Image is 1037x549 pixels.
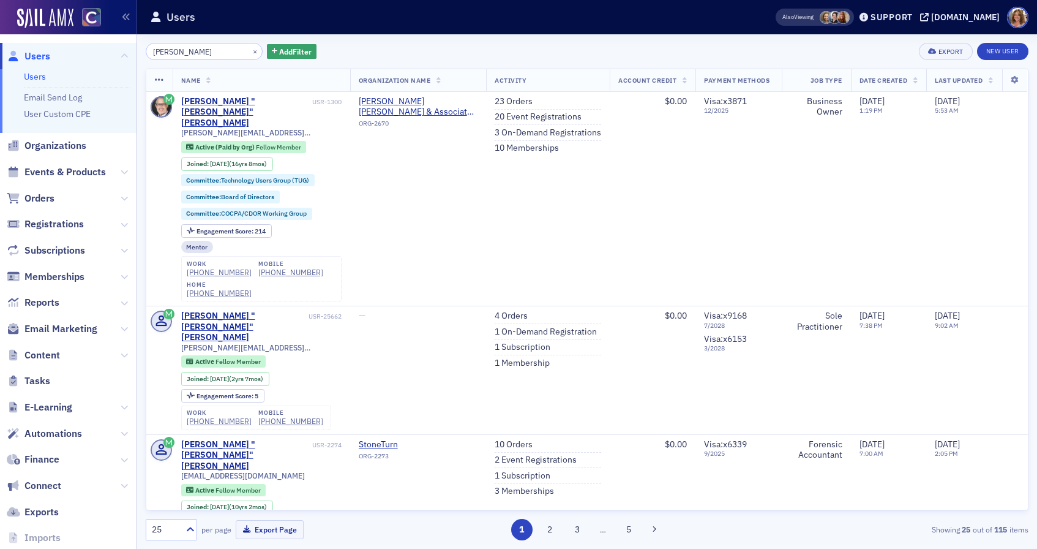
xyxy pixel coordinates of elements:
span: Memberships [24,270,84,284]
a: 1 Subscription [495,471,550,482]
a: [PERSON_NAME] "[PERSON_NAME]" [PERSON_NAME] [181,311,307,343]
div: Business Owner [790,96,842,118]
button: 1 [511,519,533,540]
span: Orders [24,192,54,205]
span: [PERSON_NAME][EMAIL_ADDRESS][DOMAIN_NAME] [181,128,342,137]
a: Exports [7,505,59,519]
span: Exports [24,505,59,519]
span: Date Created [859,76,907,85]
span: Visa : x6339 [704,439,747,450]
a: Connect [7,479,61,493]
a: Registrations [7,218,84,231]
span: Name [181,76,201,85]
span: Registrations [24,218,84,231]
a: 1 On-Demand Registration [495,327,597,338]
a: Organizations [7,139,86,153]
div: 25 [152,523,179,536]
strong: 25 [960,524,973,535]
a: Events & Products [7,165,106,179]
span: Payment Methods [704,76,769,85]
span: [DATE] [210,159,229,168]
a: 23 Orders [495,96,533,107]
a: 3 Memberships [495,486,554,497]
span: Organizations [24,139,86,153]
span: Active (Paid by Org) [195,143,256,151]
button: [DOMAIN_NAME] [920,13,1004,21]
a: 3 On-Demand Registrations [495,127,601,138]
a: Email Send Log [24,92,82,103]
a: Active Fellow Member [186,486,260,494]
button: × [250,45,261,56]
a: Memberships [7,270,84,284]
span: Joined : [187,160,210,168]
span: [DATE] [859,310,885,321]
div: Joined: 2008-12-31 00:00:00 [181,157,273,171]
span: Lindsay Moore [820,11,833,24]
span: Active [195,486,215,494]
span: Visa : x6153 [704,333,747,344]
button: AddFilter [267,44,317,59]
div: ORG-2273 [359,452,470,464]
span: $0.00 [665,96,687,107]
time: 7:00 AM [859,449,883,458]
span: Engagement Score : [197,392,255,400]
img: SailAMX [82,8,101,27]
span: Job Type [811,76,842,85]
a: Users [24,71,46,82]
span: Finance [24,453,59,466]
div: work [187,409,252,417]
div: [PHONE_NUMBER] [258,268,323,277]
div: Support [870,12,913,23]
time: 1:19 PM [859,106,883,115]
span: — [359,310,365,321]
a: Committee:COCPA/CDOR Working Group [186,210,307,218]
a: Committee:Board of Directors [186,193,274,201]
span: Pamela Galey-Coleman [828,11,841,24]
span: 3 / 2028 [704,344,773,352]
div: Showing out of items [743,524,1028,535]
a: Committee:Technology Users Group (TUG) [186,176,309,184]
time: 7:38 PM [859,321,883,330]
button: 2 [539,519,560,540]
input: Search… [146,43,263,60]
div: mobile [258,260,323,268]
span: [DATE] [935,310,960,321]
span: StoneTurn [359,439,470,450]
time: 2:05 PM [935,449,958,458]
span: Users [24,50,50,63]
time: 5:53 AM [935,106,959,115]
span: [DATE] [935,96,960,107]
div: (2yrs 7mos) [210,375,263,383]
div: ORG-2670 [359,119,477,132]
span: Engagement Score : [197,227,255,235]
a: [PERSON_NAME] [PERSON_NAME] & Associates CPAs PC [359,96,477,118]
span: Organization Name [359,76,431,85]
strong: 115 [992,524,1009,535]
span: [DATE] [935,439,960,450]
span: Sheila Duggan [837,11,850,24]
a: User Custom CPE [24,108,91,119]
div: Joined: 2023-01-17 00:00:00 [181,372,269,385]
span: Automations [24,427,82,441]
a: Tasks [7,374,50,388]
span: Joined : [187,503,210,511]
a: 20 Event Registrations [495,112,582,123]
div: [PERSON_NAME] "[PERSON_NAME]" [PERSON_NAME] [181,96,310,129]
div: Committee: [181,191,280,203]
div: [PERSON_NAME] "[PERSON_NAME]" [PERSON_NAME] [181,439,310,472]
a: View Homepage [73,8,101,29]
div: Active: Active: Fellow Member [181,484,266,496]
span: [EMAIL_ADDRESS][DOMAIN_NAME] [181,471,305,480]
a: Active (Paid by Org) Fellow Member [186,143,301,151]
div: Sole Practitioner [790,311,842,332]
a: [PHONE_NUMBER] [187,289,252,298]
span: Add Filter [279,46,312,57]
a: 2 Event Registrations [495,455,577,466]
div: USR-1300 [312,98,342,106]
span: Account Credit [618,76,676,85]
span: Visa : x3871 [704,96,747,107]
div: Mentor [181,241,214,253]
div: Active (Paid by Org): Active (Paid by Org): Fellow Member [181,141,307,153]
div: work [187,260,252,268]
